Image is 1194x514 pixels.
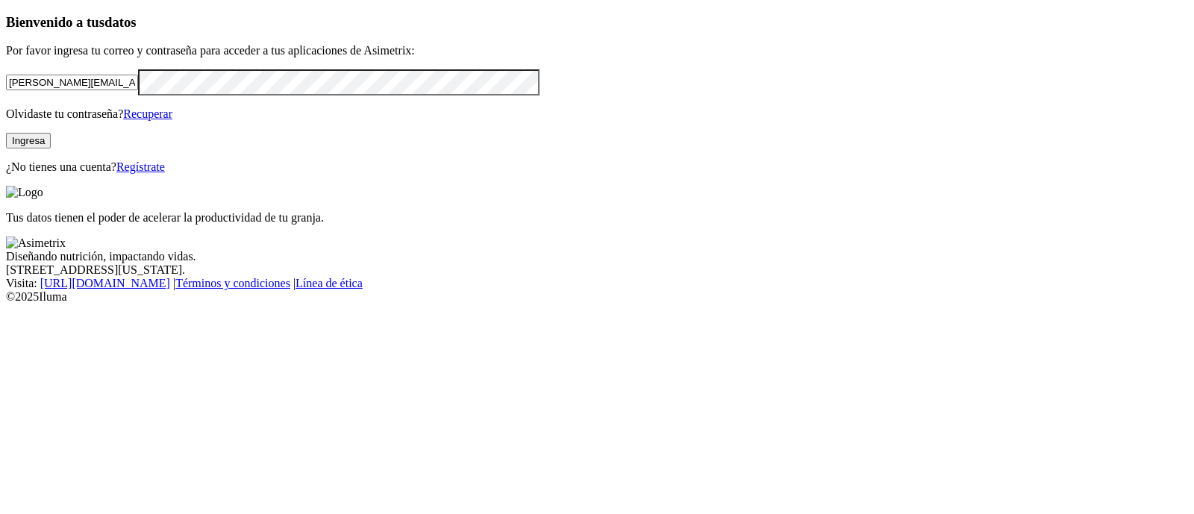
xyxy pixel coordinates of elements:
[6,75,138,90] input: Tu correo
[6,250,1188,263] div: Diseñando nutrición, impactando vidas.
[6,186,43,199] img: Logo
[6,277,1188,290] div: Visita : | |
[6,236,66,250] img: Asimetrix
[104,14,137,30] span: datos
[6,211,1188,225] p: Tus datos tienen el poder de acelerar la productividad de tu granja.
[175,277,290,289] a: Términos y condiciones
[123,107,172,120] a: Recuperar
[40,277,170,289] a: [URL][DOMAIN_NAME]
[6,160,1188,174] p: ¿No tienes una cuenta?
[6,133,51,148] button: Ingresa
[6,107,1188,121] p: Olvidaste tu contraseña?
[6,14,1188,31] h3: Bienvenido a tus
[6,290,1188,304] div: © 2025 Iluma
[6,44,1188,57] p: Por favor ingresa tu correo y contraseña para acceder a tus aplicaciones de Asimetrix:
[116,160,165,173] a: Regístrate
[6,263,1188,277] div: [STREET_ADDRESS][US_STATE].
[296,277,363,289] a: Línea de ética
